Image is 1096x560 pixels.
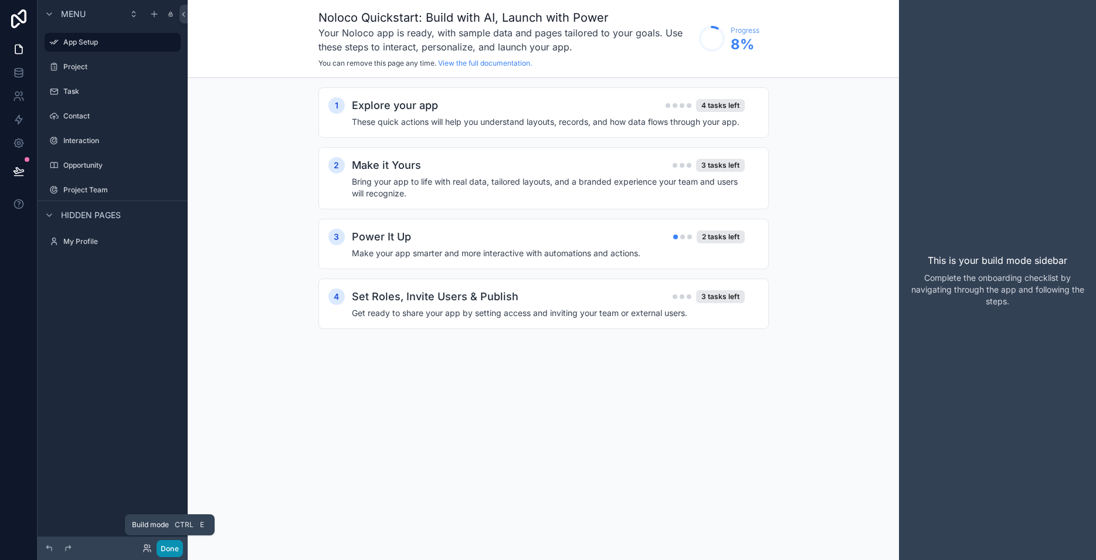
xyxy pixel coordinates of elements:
[63,161,178,170] label: Opportunity
[63,185,178,195] label: Project Team
[318,26,693,54] h3: Your Noloco app is ready, with sample data and pages tailored to your goals. Use these steps to i...
[63,87,178,96] label: Task
[731,35,759,54] span: 8 %
[157,540,183,557] button: Done
[61,209,121,221] span: Hidden pages
[63,237,178,246] label: My Profile
[318,9,693,26] h1: Noloco Quickstart: Build with AI, Launch with Power
[731,26,759,35] span: Progress
[63,62,178,72] label: Project
[63,111,178,121] label: Contact
[45,131,181,150] a: Interaction
[438,59,532,67] a: View the full documentation.
[45,232,181,251] a: My Profile
[63,38,174,47] label: App Setup
[45,107,181,125] a: Contact
[928,253,1067,267] p: This is your build mode sidebar
[132,520,169,530] span: Build mode
[63,136,178,145] label: Interaction
[45,82,181,101] a: Task
[45,181,181,199] a: Project Team
[45,156,181,175] a: Opportunity
[45,33,181,52] a: App Setup
[174,519,195,531] span: Ctrl
[61,8,86,20] span: Menu
[908,272,1087,307] p: Complete the onboarding checklist by navigating through the app and following the steps.
[45,57,181,76] a: Project
[318,59,436,67] span: You can remove this page any time.
[197,520,206,530] span: E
